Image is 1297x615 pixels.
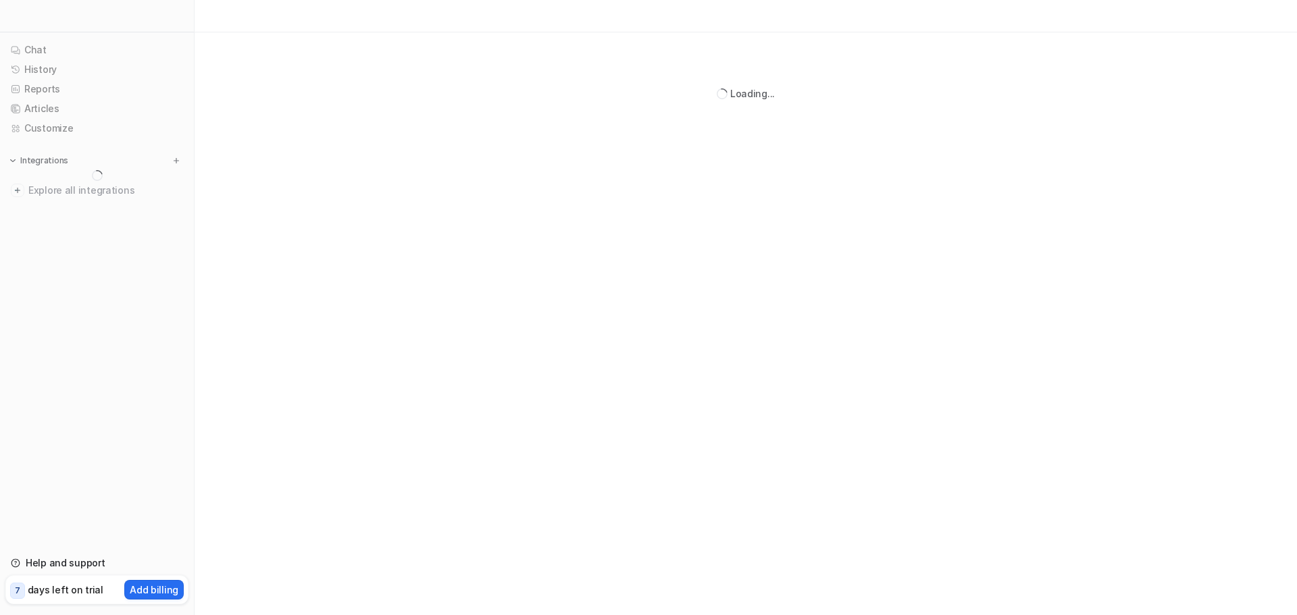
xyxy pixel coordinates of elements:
[730,86,775,101] div: Loading...
[5,41,188,59] a: Chat
[28,180,183,201] span: Explore all integrations
[5,80,188,99] a: Reports
[5,99,188,118] a: Articles
[20,155,68,166] p: Integrations
[172,156,181,165] img: menu_add.svg
[5,154,72,167] button: Integrations
[11,184,24,197] img: explore all integrations
[130,583,178,597] p: Add billing
[5,60,188,79] a: History
[28,583,103,597] p: days left on trial
[5,554,188,572] a: Help and support
[8,156,18,165] img: expand menu
[5,181,188,200] a: Explore all integrations
[124,580,184,599] button: Add billing
[5,119,188,138] a: Customize
[15,585,20,597] p: 7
